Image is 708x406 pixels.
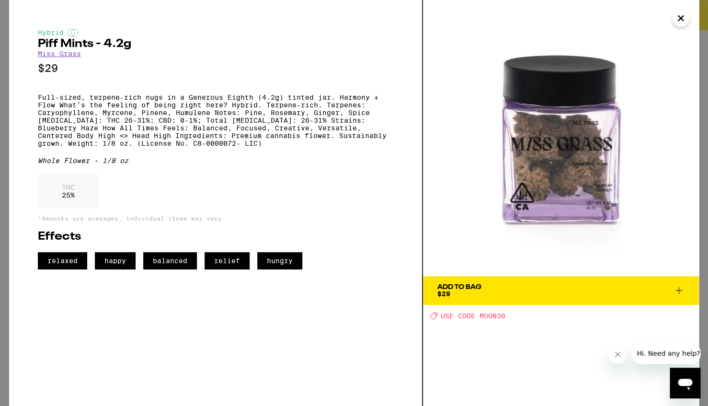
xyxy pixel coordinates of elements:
span: relief [205,252,250,269]
img: hybridColor.svg [67,29,79,36]
a: Miss Grass [38,50,81,58]
iframe: Button to launch messaging window [670,368,700,398]
button: Add To Bag$29 [423,276,699,305]
div: Add To Bag [437,284,481,290]
span: $29 [437,290,450,298]
button: Close [672,10,689,27]
div: Hybrid [38,29,393,36]
h2: Effects [38,231,393,243]
p: THC [62,184,75,191]
span: relaxed [38,252,87,269]
iframe: Message from company [631,343,700,364]
p: Full-sized, terpene-rich nugs in a Generous Eighth (4.2g) tinted jar. Harmony + Flow What’s the f... [38,93,393,147]
span: balanced [143,252,197,269]
p: *Amounts are averages, individual items may vary. [38,215,393,221]
span: USE CODE MOON30 [441,312,505,320]
h2: Piff Mints - 4.2g [38,38,393,50]
div: Whole Flower - 1/8 oz [38,157,393,164]
iframe: Close message [608,345,627,364]
div: 25 % [38,174,99,209]
p: $29 [38,62,393,74]
span: hungry [257,252,302,269]
span: happy [95,252,136,269]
